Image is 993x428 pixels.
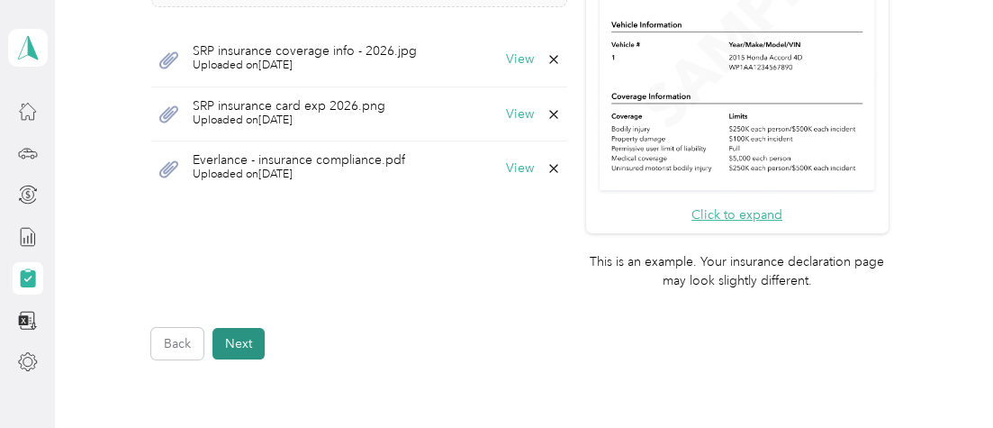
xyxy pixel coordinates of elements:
[193,45,417,58] span: SRP insurance coverage info - 2026.jpg
[193,100,385,113] span: SRP insurance card exp 2026.png
[691,205,782,224] button: Click to expand
[212,328,265,360] button: Next
[892,327,993,428] iframe: Everlance-gr Chat Button Frame
[506,53,534,66] button: View
[586,252,889,290] p: This is an example. Your insurance declaration page may look slightly different.
[193,167,405,183] span: Uploaded on [DATE]
[193,58,417,74] span: Uploaded on [DATE]
[151,328,203,360] button: Back
[193,154,405,167] span: Everlance - insurance compliance.pdf
[506,108,534,121] button: View
[506,162,534,175] button: View
[193,113,385,129] span: Uploaded on [DATE]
